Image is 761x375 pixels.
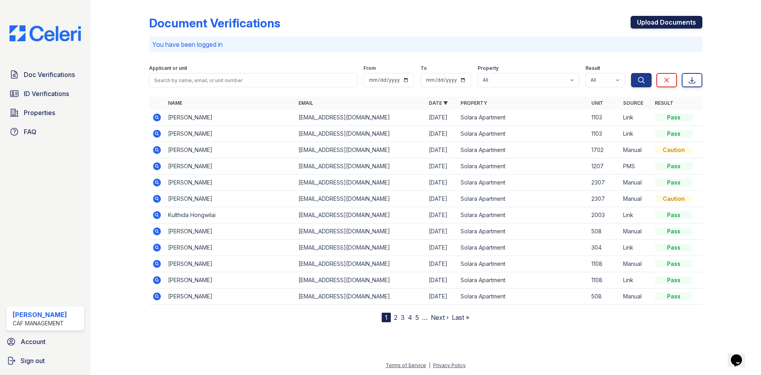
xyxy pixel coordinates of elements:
[3,353,87,369] a: Sign out
[6,86,84,102] a: ID Verifications
[426,158,457,175] td: [DATE]
[620,110,652,126] td: Link
[165,158,295,175] td: [PERSON_NAME]
[655,244,693,252] div: Pass
[588,126,620,142] td: 1103
[295,223,426,240] td: [EMAIL_ADDRESS][DOMAIN_NAME]
[457,288,588,305] td: Solara Apartment
[426,126,457,142] td: [DATE]
[152,40,699,49] p: You have been logged in
[21,356,45,365] span: Sign out
[149,73,357,87] input: Search by name, email, or unit number
[3,334,87,350] a: Account
[426,110,457,126] td: [DATE]
[588,207,620,223] td: 2003
[426,288,457,305] td: [DATE]
[382,313,391,322] div: 1
[149,65,187,71] label: Applicant or unit
[457,207,588,223] td: Solara Apartment
[298,100,313,106] a: Email
[426,191,457,207] td: [DATE]
[457,191,588,207] td: Solara Apartment
[426,142,457,158] td: [DATE]
[620,191,652,207] td: Manual
[585,65,600,71] label: Result
[588,288,620,305] td: 508
[426,256,457,272] td: [DATE]
[457,223,588,240] td: Solara Apartment
[426,175,457,191] td: [DATE]
[655,179,693,187] div: Pass
[620,223,652,240] td: Manual
[24,127,36,137] span: FAQ
[655,195,693,203] div: Caution
[588,142,620,158] td: 1702
[655,260,693,268] div: Pass
[461,100,487,106] a: Property
[295,158,426,175] td: [EMAIL_ADDRESS][DOMAIN_NAME]
[457,126,588,142] td: Solara Apartment
[452,313,469,321] a: Last »
[6,124,84,140] a: FAQ
[588,240,620,256] td: 304
[295,110,426,126] td: [EMAIL_ADDRESS][DOMAIN_NAME]
[165,191,295,207] td: [PERSON_NAME]
[433,362,466,368] a: Privacy Policy
[655,130,693,138] div: Pass
[426,207,457,223] td: [DATE]
[295,126,426,142] td: [EMAIL_ADDRESS][DOMAIN_NAME]
[386,362,426,368] a: Terms of Service
[149,16,280,30] div: Document Verifications
[588,272,620,288] td: 1108
[457,175,588,191] td: Solara Apartment
[408,313,412,321] a: 4
[165,256,295,272] td: [PERSON_NAME]
[363,65,376,71] label: From
[295,142,426,158] td: [EMAIL_ADDRESS][DOMAIN_NAME]
[394,313,398,321] a: 2
[295,240,426,256] td: [EMAIL_ADDRESS][DOMAIN_NAME]
[588,191,620,207] td: 2307
[422,313,428,322] span: …
[421,65,427,71] label: To
[165,272,295,288] td: [PERSON_NAME]
[620,272,652,288] td: Link
[655,211,693,219] div: Pass
[24,89,69,98] span: ID Verifications
[457,158,588,175] td: Solara Apartment
[588,175,620,191] td: 2307
[457,142,588,158] td: Solara Apartment
[165,288,295,305] td: [PERSON_NAME]
[21,337,46,346] span: Account
[401,313,405,321] a: 3
[457,272,588,288] td: Solara Apartment
[24,70,75,79] span: Doc Verifications
[415,313,419,321] a: 5
[620,288,652,305] td: Manual
[588,223,620,240] td: 508
[295,272,426,288] td: [EMAIL_ADDRESS][DOMAIN_NAME]
[655,146,693,154] div: Caution
[13,310,67,319] div: [PERSON_NAME]
[13,319,67,327] div: CAF Management
[295,191,426,207] td: [EMAIL_ADDRESS][DOMAIN_NAME]
[623,100,643,106] a: Source
[295,175,426,191] td: [EMAIL_ADDRESS][DOMAIN_NAME]
[429,362,430,368] div: |
[620,240,652,256] td: Link
[655,113,693,121] div: Pass
[457,256,588,272] td: Solara Apartment
[24,108,55,117] span: Properties
[588,110,620,126] td: 1103
[457,110,588,126] td: Solara Apartment
[620,256,652,272] td: Manual
[655,100,673,106] a: Result
[426,272,457,288] td: [DATE]
[728,343,753,367] iframe: chat widget
[168,100,182,106] a: Name
[295,288,426,305] td: [EMAIL_ADDRESS][DOMAIN_NAME]
[620,158,652,175] td: PMS
[655,227,693,235] div: Pass
[655,162,693,170] div: Pass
